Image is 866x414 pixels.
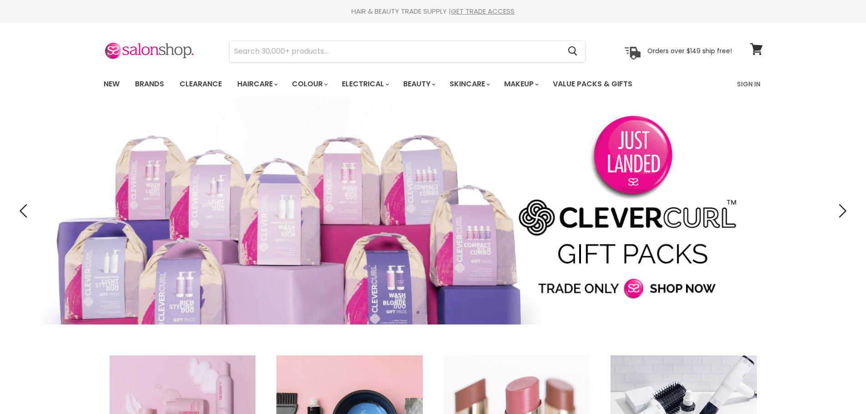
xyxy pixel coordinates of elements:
[128,75,171,94] a: Brands
[230,75,283,94] a: Haircare
[97,71,686,97] ul: Main menu
[173,75,229,94] a: Clearance
[229,40,586,62] form: Product
[443,75,496,94] a: Skincare
[230,41,561,62] input: Search
[426,311,430,314] li: Page dot 2
[446,311,450,314] li: Page dot 4
[335,75,395,94] a: Electrical
[451,6,515,16] a: GET TRADE ACCESS
[396,75,441,94] a: Beauty
[731,75,766,94] a: Sign In
[436,311,440,314] li: Page dot 3
[285,75,333,94] a: Colour
[497,75,544,94] a: Makeup
[546,75,639,94] a: Value Packs & Gifts
[92,71,774,97] nav: Main
[92,7,774,16] div: HAIR & BEAUTY TRADE SUPPLY |
[97,75,126,94] a: New
[416,311,420,314] li: Page dot 1
[16,202,34,220] button: Previous
[832,202,850,220] button: Next
[647,47,732,55] p: Orders over $149 ship free!
[821,371,857,405] iframe: Gorgias live chat messenger
[561,41,585,62] button: Search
